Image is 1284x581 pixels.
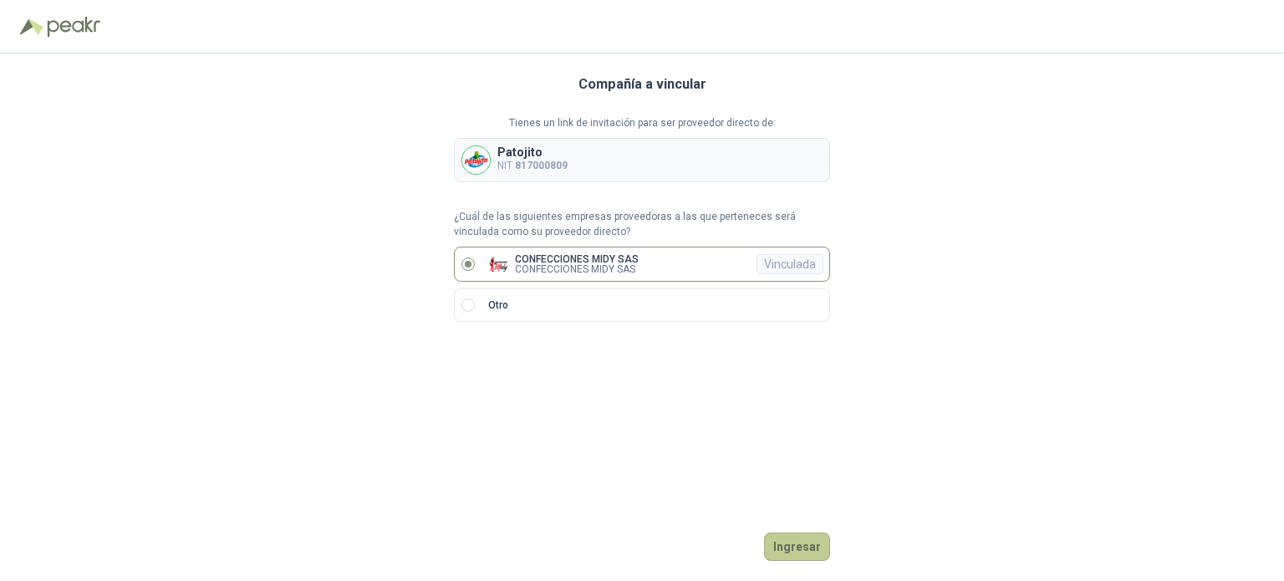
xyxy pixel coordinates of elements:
div: Vinculada [757,254,823,274]
p: CONFECCIONES MIDY SAS [515,254,639,264]
p: Tienes un link de invitación para ser proveedor directo de: [454,115,830,131]
img: Company Logo [488,254,508,274]
p: CONFECCIONES MIDY SAS [515,264,639,274]
p: ¿Cuál de las siguientes empresas proveedoras a las que perteneces será vinculada como su proveedo... [454,209,830,241]
p: NIT [497,158,568,174]
b: 817000809 [515,160,568,171]
img: Peakr [47,17,100,37]
p: Patojito [497,146,568,158]
img: Logo [20,18,43,35]
h3: Compañía a vincular [578,74,706,95]
p: Otro [488,298,508,313]
button: Ingresar [764,533,830,561]
img: Company Logo [462,146,490,174]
